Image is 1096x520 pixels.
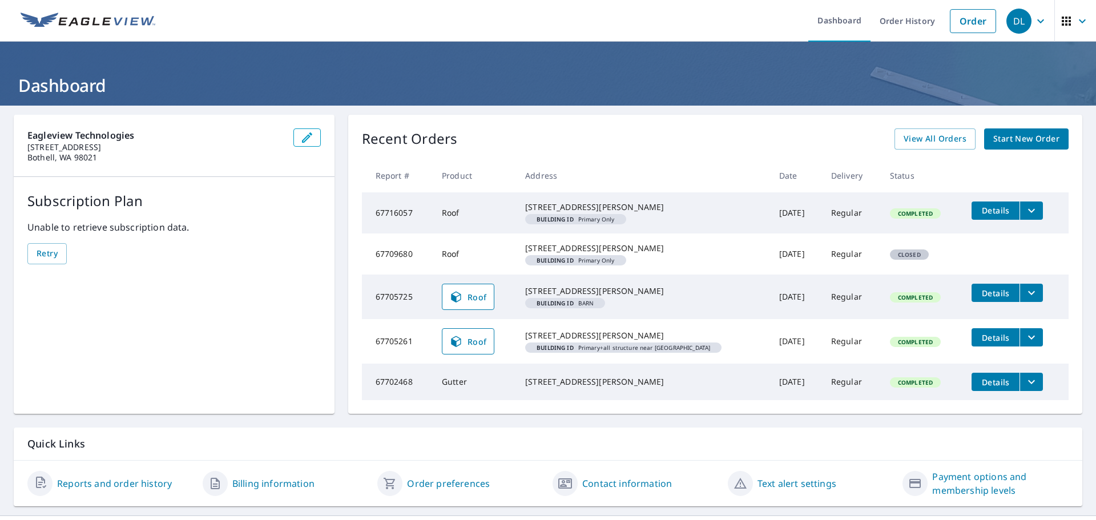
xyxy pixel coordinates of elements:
[822,319,881,364] td: Regular
[516,159,770,192] th: Address
[530,300,601,306] span: BARN
[530,257,621,263] span: Primary Only
[582,477,672,490] a: Contact information
[891,378,940,386] span: Completed
[770,192,822,233] td: [DATE]
[27,152,284,163] p: Bothell, WA 98021
[891,209,940,217] span: Completed
[449,334,487,348] span: Roof
[407,477,490,490] a: Order preferences
[1020,373,1043,391] button: filesDropdownBtn-67702468
[822,233,881,275] td: Regular
[770,159,822,192] th: Date
[362,233,433,275] td: 67709680
[1006,9,1031,34] div: DL
[37,247,58,261] span: Retry
[449,290,487,304] span: Roof
[530,345,717,350] span: Primary+all structure near [GEOGRAPHIC_DATA]
[1020,328,1043,346] button: filesDropdownBtn-67705261
[822,192,881,233] td: Regular
[978,332,1013,343] span: Details
[525,243,761,254] div: [STREET_ADDRESS][PERSON_NAME]
[525,330,761,341] div: [STREET_ADDRESS][PERSON_NAME]
[362,128,458,150] p: Recent Orders
[537,300,574,306] em: Building ID
[881,159,962,192] th: Status
[27,128,284,142] p: Eagleview Technologies
[972,373,1020,391] button: detailsBtn-67702468
[525,285,761,297] div: [STREET_ADDRESS][PERSON_NAME]
[433,192,516,233] td: Roof
[894,128,976,150] a: View All Orders
[21,13,155,30] img: EV Logo
[537,345,574,350] em: Building ID
[770,233,822,275] td: [DATE]
[891,251,928,259] span: Closed
[993,132,1059,146] span: Start New Order
[1020,201,1043,220] button: filesDropdownBtn-67716057
[932,470,1069,497] a: Payment options and membership levels
[972,284,1020,302] button: detailsBtn-67705725
[891,293,940,301] span: Completed
[27,191,321,211] p: Subscription Plan
[891,338,940,346] span: Completed
[362,364,433,400] td: 67702468
[770,364,822,400] td: [DATE]
[972,328,1020,346] button: detailsBtn-67705261
[27,243,67,264] button: Retry
[537,257,574,263] em: Building ID
[757,477,836,490] a: Text alert settings
[770,319,822,364] td: [DATE]
[770,275,822,319] td: [DATE]
[1020,284,1043,302] button: filesDropdownBtn-67705725
[27,220,321,234] p: Unable to retrieve subscription data.
[362,159,433,192] th: Report #
[904,132,966,146] span: View All Orders
[27,142,284,152] p: [STREET_ADDRESS]
[433,233,516,275] td: Roof
[978,377,1013,388] span: Details
[822,159,881,192] th: Delivery
[537,216,574,222] em: Building ID
[442,284,494,310] a: Roof
[57,477,172,490] a: Reports and order history
[433,159,516,192] th: Product
[232,477,315,490] a: Billing information
[27,437,1069,451] p: Quick Links
[978,288,1013,299] span: Details
[14,74,1082,97] h1: Dashboard
[433,364,516,400] td: Gutter
[362,319,433,364] td: 67705261
[525,201,761,213] div: [STREET_ADDRESS][PERSON_NAME]
[950,9,996,33] a: Order
[530,216,621,222] span: Primary Only
[442,328,494,354] a: Roof
[972,201,1020,220] button: detailsBtn-67716057
[362,192,433,233] td: 67716057
[822,364,881,400] td: Regular
[362,275,433,319] td: 67705725
[984,128,1069,150] a: Start New Order
[525,376,761,388] div: [STREET_ADDRESS][PERSON_NAME]
[978,205,1013,216] span: Details
[822,275,881,319] td: Regular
